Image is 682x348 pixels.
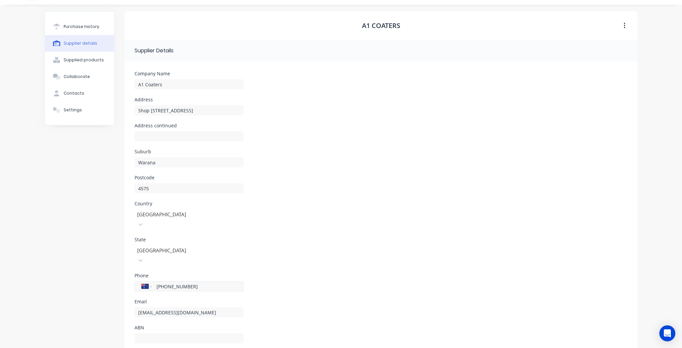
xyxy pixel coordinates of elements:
div: Company Name [135,71,243,76]
button: Supplied products [45,52,114,68]
button: Purchase history [45,18,114,35]
button: Supplier details [45,35,114,52]
div: State [135,237,243,242]
button: Contacts [45,85,114,102]
div: Open Intercom Messenger [659,325,675,341]
div: Settings [64,107,82,113]
div: Contacts [64,90,84,96]
div: Postcode [135,175,243,180]
div: Supplier Details [135,47,173,55]
div: Phone [135,273,243,278]
button: Settings [45,102,114,118]
div: Purchase history [64,24,99,30]
div: Collaborate [64,74,90,80]
button: Collaborate [45,68,114,85]
div: Email [135,299,243,304]
div: Suburb [135,149,243,154]
div: Address [135,97,243,102]
div: Address continued [135,123,243,128]
div: Supplier details [64,40,97,46]
div: Supplied products [64,57,104,63]
div: Country [135,201,243,206]
div: ABN [135,325,243,330]
h1: A1 Coaters [362,22,400,30]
